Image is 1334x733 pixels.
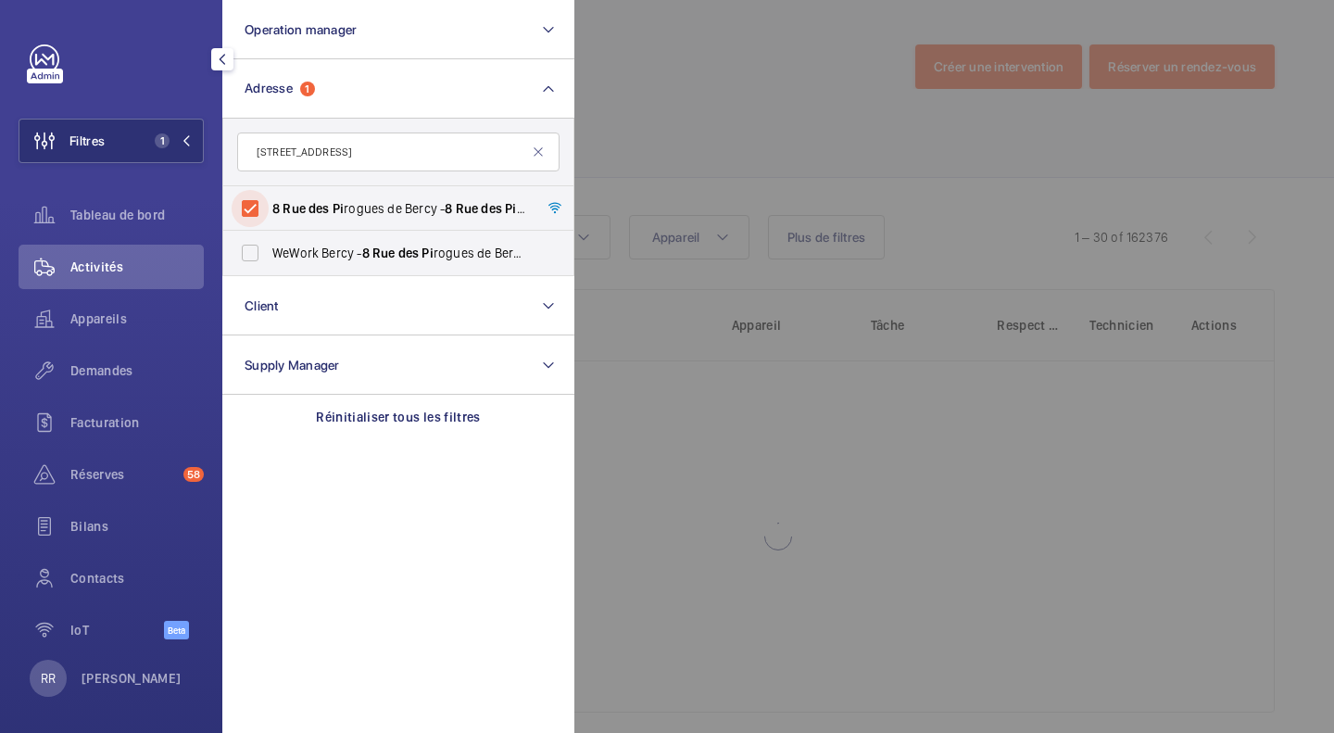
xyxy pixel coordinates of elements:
p: RR [41,669,56,688]
span: Beta [164,621,189,639]
span: Bilans [70,517,204,536]
p: [PERSON_NAME] [82,669,182,688]
span: Filtres [69,132,105,150]
span: Facturation [70,413,204,432]
span: Contacts [70,569,204,588]
span: Réserves [70,465,176,484]
span: Appareils [70,310,204,328]
button: Filtres1 [19,119,204,163]
span: Demandes [70,361,204,380]
span: Activités [70,258,204,276]
span: 1 [155,133,170,148]
span: Tableau de bord [70,206,204,224]
span: 58 [183,467,204,482]
span: IoT [70,621,164,639]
